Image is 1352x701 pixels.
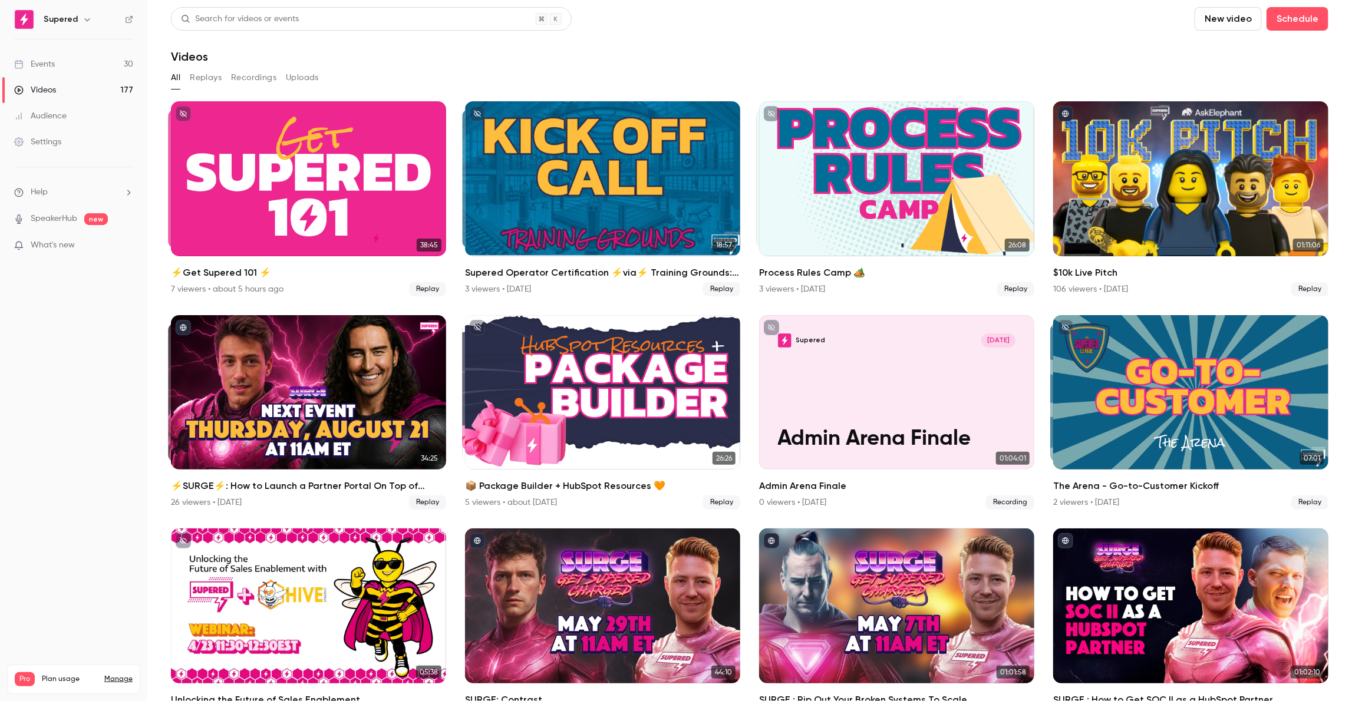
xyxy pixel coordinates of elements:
div: Audience [14,110,67,122]
a: 26:2626:26📦 Package Builder + HubSpot Resources 🧡5 viewers • about [DATE]Replay [465,315,740,510]
h2: ⚡️SURGE⚡️: How to Launch a Partner Portal On Top of HubSpot w/Introw [171,479,446,493]
a: 01:11:06$10k Live Pitch106 viewers • [DATE]Replay [1053,101,1328,296]
button: Schedule [1267,7,1328,31]
iframe: Noticeable Trigger [119,240,133,251]
li: $10k Live Pitch [1053,101,1328,296]
div: 106 viewers • [DATE] [1053,283,1128,295]
div: Search for videos or events [181,13,299,25]
span: Replay [1291,495,1328,510]
button: All [171,68,180,87]
p: Admin Arena Finale [778,426,1016,451]
span: 26:26 [713,452,736,465]
span: Plan usage [42,674,97,684]
span: What's new [31,239,75,252]
button: published [764,533,779,548]
span: Replay [703,495,740,510]
li: The Arena - Go-to-Customer Kickoff [1053,315,1328,510]
img: Admin Arena Finale [778,333,792,347]
span: 34:25 [417,452,441,465]
button: published [1058,533,1073,548]
a: 38:4538:45⚡️Get Supered 101 ⚡️7 viewers • about 5 hours agoReplay [171,101,446,296]
span: new [84,213,108,225]
a: 18:5718:57Supered Operator Certification ⚡️via⚡️ Training Grounds: Kickoff Call3 viewers • [DATE]... [465,101,740,296]
li: ⚡️SURGE⚡️: How to Launch a Partner Portal On Top of HubSpot w/Introw [171,315,446,510]
span: [DATE] [981,333,1015,347]
p: Supered [796,336,826,345]
span: Replay [997,282,1034,296]
h2: 📦 Package Builder + HubSpot Resources 🧡 [465,479,740,493]
a: 07:0107:01The Arena - Go-to-Customer Kickoff2 viewers • [DATE]Replay [1053,315,1328,510]
span: Replay [703,282,740,296]
section: Videos [171,7,1328,694]
h1: Videos [171,49,208,64]
a: Admin Arena FinaleSupered[DATE]Admin Arena Finale01:04:01Admin Arena Finale0 viewers • [DATE]Reco... [759,315,1034,510]
span: 01:02:10 [1291,666,1324,679]
a: 26:0826:08Process Rules Camp 🏕️3 viewers • [DATE]Replay [759,101,1034,296]
li: Process Rules Camp 🏕️ [759,101,1034,296]
button: unpublished [764,320,779,335]
h2: $10k Live Pitch [1053,266,1328,280]
button: published [1058,106,1073,121]
li: help-dropdown-opener [14,186,133,199]
span: Replay [409,282,446,296]
button: Replays [190,68,222,87]
div: Settings [14,136,61,148]
span: 26:08 [1005,239,1030,252]
span: 07:01 [1300,452,1324,465]
span: 01:04:01 [996,452,1030,465]
div: 5 viewers • about [DATE] [465,497,557,508]
h2: ⚡️Get Supered 101 ⚡️ [171,266,446,280]
div: 2 viewers • [DATE] [1053,497,1119,508]
button: Recordings [231,68,276,87]
button: New video [1195,7,1262,31]
div: Events [14,58,55,70]
a: Manage [104,674,133,684]
button: unpublished [176,106,191,121]
a: SpeakerHub [31,213,77,225]
button: Uploads [286,68,319,87]
div: 26 viewers • [DATE] [171,497,242,508]
button: unpublished [764,106,779,121]
button: unpublished [1058,320,1073,335]
span: Recording [986,495,1034,510]
h2: Supered Operator Certification ⚡️via⚡️ Training Grounds: Kickoff Call [465,266,740,280]
span: 44:10 [711,666,736,679]
span: 01:11:06 [1293,239,1324,252]
button: unpublished [176,533,191,548]
h2: The Arena - Go-to-Customer Kickoff [1053,479,1328,493]
h2: Process Rules Camp 🏕️ [759,266,1034,280]
span: Pro [15,672,35,686]
li: Supered Operator Certification ⚡️via⚡️ Training Grounds: Kickoff Call [465,101,740,296]
div: Videos [14,84,56,96]
span: Help [31,186,48,199]
div: 7 viewers • about 5 hours ago [171,283,283,295]
span: 18:57 [713,239,736,252]
span: Replay [409,495,446,510]
div: 3 viewers • [DATE] [465,283,531,295]
h2: Admin Arena Finale [759,479,1034,493]
button: unpublished [470,320,485,335]
div: 3 viewers • [DATE] [759,283,825,295]
span: Replay [1291,282,1328,296]
a: 34:2534:25⚡️SURGE⚡️: How to Launch a Partner Portal On Top of HubSpot w/Introw26 viewers • [DATE]... [171,315,446,510]
h6: Supered [44,14,78,25]
button: unpublished [470,106,485,121]
img: Supered [15,10,34,29]
li: ⚡️Get Supered 101 ⚡️ [171,101,446,296]
span: 38:45 [417,239,441,252]
div: 0 viewers • [DATE] [759,497,826,508]
span: 05:38 [416,666,441,679]
li: 📦 Package Builder + HubSpot Resources 🧡 [465,315,740,510]
button: published [470,533,485,548]
button: published [176,320,191,335]
span: 01:01:58 [997,666,1030,679]
li: Admin Arena Finale [759,315,1034,510]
